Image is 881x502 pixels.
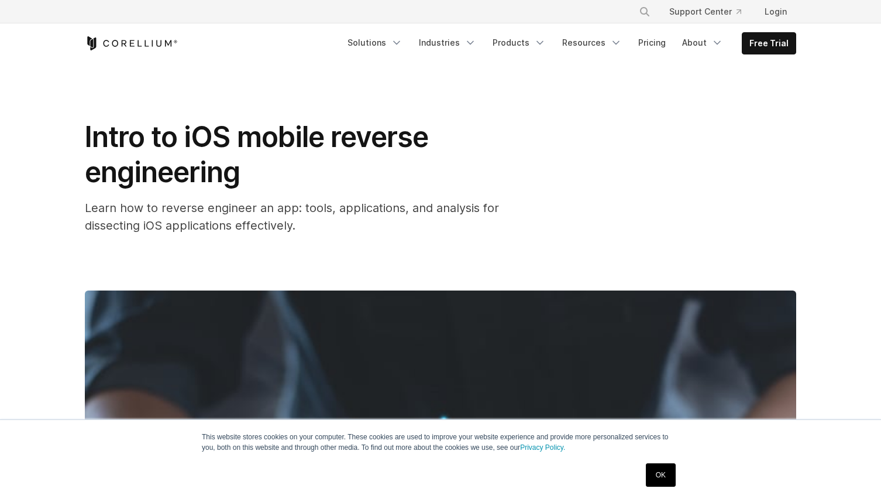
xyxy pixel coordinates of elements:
[625,1,796,22] div: Navigation Menu
[646,463,676,487] a: OK
[412,32,483,53] a: Industries
[85,36,178,50] a: Corellium Home
[742,33,796,54] a: Free Trial
[202,432,679,453] p: This website stores cookies on your computer. These cookies are used to improve your website expe...
[675,32,730,53] a: About
[85,201,499,233] span: Learn how to reverse engineer an app: tools, applications, and analysis for dissecting iOS applic...
[340,32,796,54] div: Navigation Menu
[486,32,553,53] a: Products
[520,443,565,452] a: Privacy Policy.
[755,1,796,22] a: Login
[631,32,673,53] a: Pricing
[555,32,629,53] a: Resources
[634,1,655,22] button: Search
[660,1,751,22] a: Support Center
[85,119,428,189] span: Intro to iOS mobile reverse engineering
[340,32,409,53] a: Solutions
